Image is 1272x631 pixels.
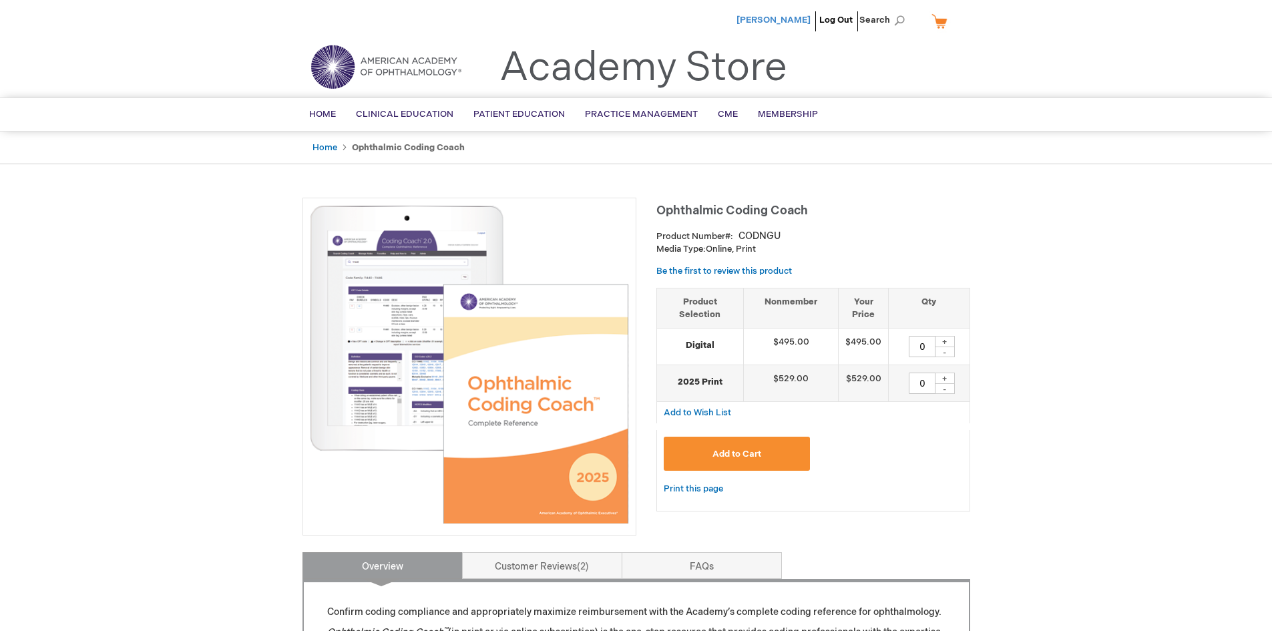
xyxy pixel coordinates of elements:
[935,336,955,347] div: +
[736,15,811,25] a: [PERSON_NAME]
[302,552,463,579] a: Overview
[935,383,955,394] div: -
[718,109,738,120] span: CME
[473,109,565,120] span: Patient Education
[889,288,970,328] th: Qty
[664,437,811,471] button: Add to Cart
[935,347,955,357] div: -
[839,288,889,328] th: Your Price
[585,109,698,120] span: Practice Management
[310,205,629,524] img: Ophthalmic Coding Coach
[312,142,337,153] a: Home
[656,244,706,254] strong: Media Type:
[744,288,839,328] th: Nonmember
[657,288,744,328] th: Product Selection
[664,376,737,389] strong: 2025 Print
[356,109,453,120] span: Clinical Education
[352,142,465,153] strong: Ophthalmic Coding Coach
[744,329,839,365] td: $495.00
[664,481,723,497] a: Print this page
[309,109,336,120] span: Home
[738,230,781,243] div: CODNGU
[935,373,955,384] div: +
[839,365,889,402] td: $529.00
[656,266,792,276] a: Be the first to review this product
[909,336,935,357] input: Qty
[839,329,889,365] td: $495.00
[859,7,910,33] span: Search
[577,561,589,572] span: 2
[462,552,622,579] a: Customer Reviews2
[712,449,761,459] span: Add to Cart
[758,109,818,120] span: Membership
[656,231,733,242] strong: Product Number
[622,552,782,579] a: FAQs
[327,606,945,619] p: Confirm coding compliance and appropriately maximize reimbursement with the Academy’s complete co...
[819,15,853,25] a: Log Out
[499,44,787,92] a: Academy Store
[656,204,808,218] span: Ophthalmic Coding Coach
[656,243,970,256] p: Online, Print
[909,373,935,394] input: Qty
[744,365,839,402] td: $529.00
[664,407,731,418] a: Add to Wish List
[664,339,737,352] strong: Digital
